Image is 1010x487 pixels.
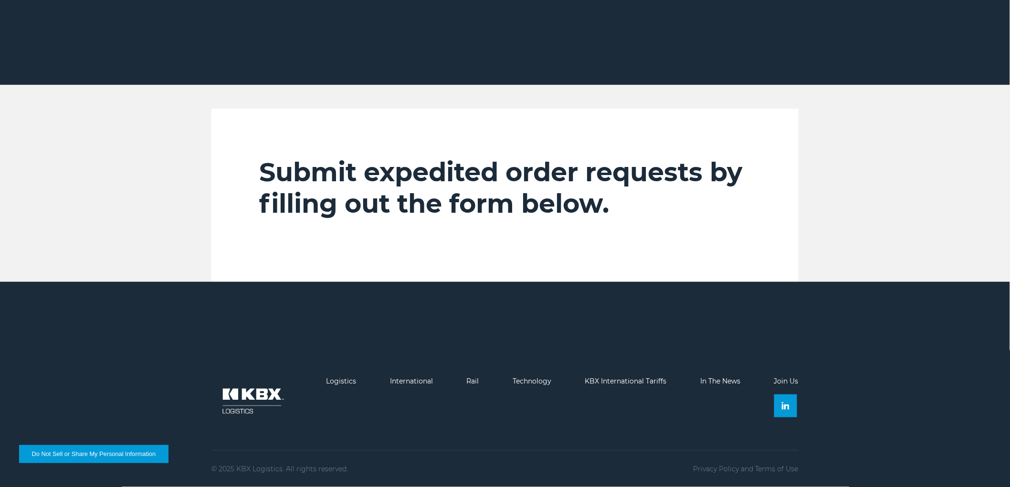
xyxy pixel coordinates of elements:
a: Rail [467,377,479,385]
a: KBX International Tariffs [585,377,667,385]
button: Do Not Sell or Share My Personal Information [19,445,168,463]
img: kbx logo [211,377,293,425]
h2: Submit expedited order requests by filling out the form below. [259,156,751,219]
a: Technology [513,377,551,385]
a: In The News [700,377,740,385]
a: Privacy Policy [693,465,739,473]
p: © 2025 KBX Logistics. All rights reserved. [211,465,348,473]
a: International [390,377,433,385]
a: Join Us [774,377,799,385]
span: and [741,465,753,473]
a: Logistics [326,377,357,385]
img: Linkedin [782,402,789,410]
a: Terms of Use [755,465,799,473]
